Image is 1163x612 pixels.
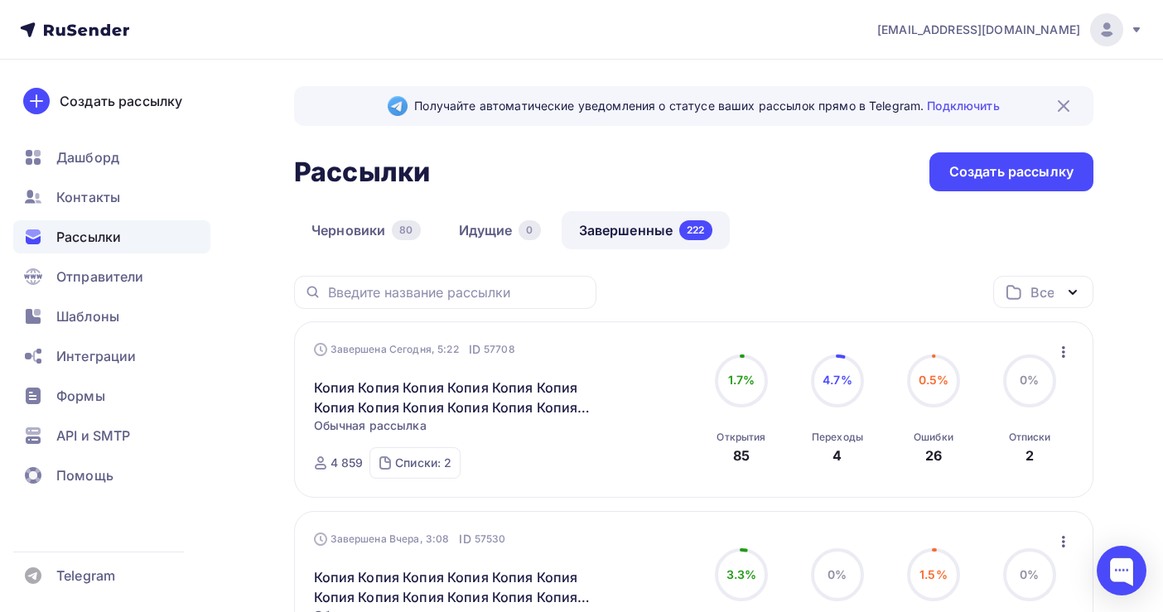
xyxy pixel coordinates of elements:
[56,346,136,366] span: Интеграции
[562,211,730,249] a: Завершенные222
[717,431,765,444] div: Открытия
[331,455,364,471] div: 4 859
[925,446,942,465] div: 26
[949,162,1074,181] div: Создать рассылку
[1025,446,1034,465] div: 2
[56,386,105,406] span: Формы
[914,431,953,444] div: Ошибки
[314,531,506,547] div: Завершена Вчера, 3:08
[13,260,210,293] a: Отправители
[484,341,515,358] span: 57708
[13,181,210,214] a: Контакты
[1009,431,1051,444] div: Отписки
[294,156,430,189] h2: Рассылки
[823,373,852,387] span: 4.7%
[56,306,119,326] span: Шаблоны
[56,426,130,446] span: API и SMTP
[13,300,210,333] a: Шаблоны
[314,567,598,607] a: Копия Копия Копия Копия Копия Копия Копия Копия Копия Копия Копия Копия Копия Копия Копия Копия К...
[877,22,1080,38] span: [EMAIL_ADDRESS][DOMAIN_NAME]
[328,283,586,301] input: Введите название рассылки
[392,220,420,240] div: 80
[294,211,438,249] a: Черновики80
[519,220,540,240] div: 0
[56,566,115,585] span: Telegram
[442,211,558,249] a: Идущие0
[1020,373,1039,387] span: 0%
[314,378,598,417] a: Копия Копия Копия Копия Копия Копия Копия Копия Копия Копия Копия Копия Копия Копия Копия Копия К...
[877,13,1143,46] a: [EMAIL_ADDRESS][DOMAIN_NAME]
[993,276,1093,308] button: Все
[56,465,113,485] span: Помощь
[728,373,755,387] span: 1.7%
[919,373,949,387] span: 0.5%
[13,141,210,174] a: Дашборд
[726,567,757,581] span: 3.3%
[388,96,408,116] img: Telegram
[832,446,842,465] div: 4
[56,267,144,287] span: Отправители
[60,91,182,111] div: Создать рассылку
[13,220,210,253] a: Рассылки
[733,446,750,465] div: 85
[314,417,427,434] span: Обычная рассылка
[812,431,863,444] div: Переходы
[56,227,121,247] span: Рассылки
[314,341,515,358] div: Завершена Сегодня, 5:22
[927,99,999,113] a: Подключить
[475,531,506,547] span: 57530
[828,567,847,581] span: 0%
[1020,567,1039,581] span: 0%
[459,531,471,547] span: ID
[919,567,948,581] span: 1.5%
[679,220,712,240] div: 222
[1030,282,1054,302] div: Все
[395,455,451,471] div: Списки: 2
[56,187,120,207] span: Контакты
[13,379,210,412] a: Формы
[56,147,119,167] span: Дашборд
[469,341,480,358] span: ID
[414,98,999,114] span: Получайте автоматические уведомления о статусе ваших рассылок прямо в Telegram.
